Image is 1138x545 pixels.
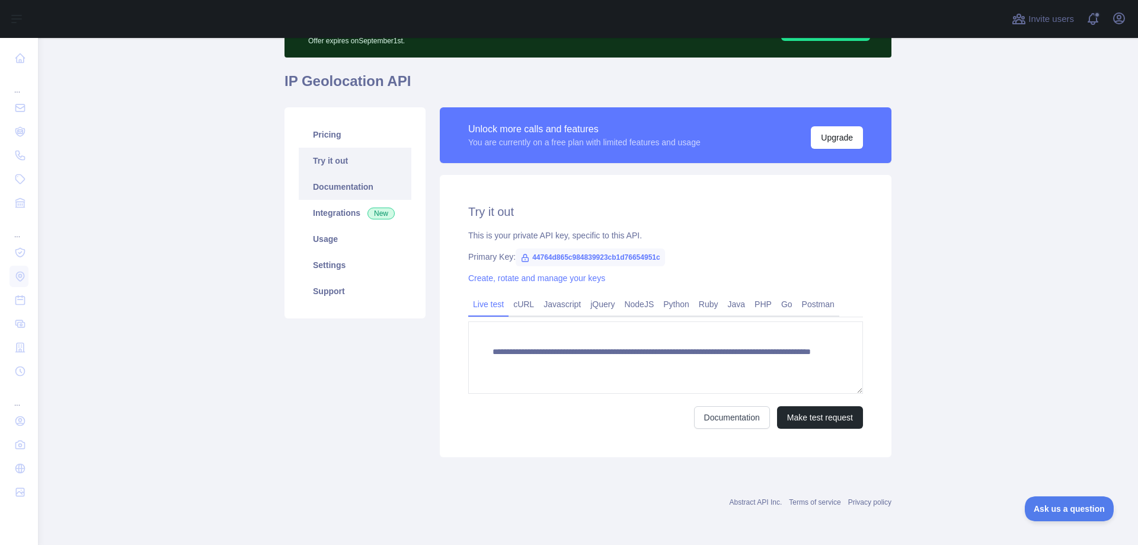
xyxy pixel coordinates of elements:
[9,216,28,240] div: ...
[776,295,797,314] a: Go
[723,295,750,314] a: Java
[750,295,776,314] a: PHP
[468,295,509,314] a: Live test
[367,208,395,219] span: New
[284,72,891,100] h1: IP Geolocation API
[694,295,723,314] a: Ruby
[299,226,411,252] a: Usage
[299,278,411,304] a: Support
[468,136,701,148] div: You are currently on a free plan with limited features and usage
[777,406,863,429] button: Make test request
[848,498,891,506] a: Privacy policy
[299,148,411,174] a: Try it out
[308,31,634,46] p: Offer expires on September 1st.
[9,384,28,408] div: ...
[1025,496,1114,521] iframe: Toggle Customer Support
[789,498,840,506] a: Terms of service
[1009,9,1076,28] button: Invite users
[1028,12,1074,26] span: Invite users
[299,122,411,148] a: Pricing
[539,295,586,314] a: Javascript
[811,126,863,149] button: Upgrade
[299,174,411,200] a: Documentation
[516,248,665,266] span: 44764d865c984839923cb1d76654951c
[468,230,863,241] div: This is your private API key, specific to this API.
[658,295,694,314] a: Python
[9,71,28,95] div: ...
[586,295,619,314] a: jQuery
[468,273,605,283] a: Create, rotate and manage your keys
[468,122,701,136] div: Unlock more calls and features
[468,251,863,263] div: Primary Key:
[730,498,782,506] a: Abstract API Inc.
[468,203,863,220] h2: Try it out
[797,295,839,314] a: Postman
[694,406,770,429] a: Documentation
[619,295,658,314] a: NodeJS
[299,200,411,226] a: Integrations New
[509,295,539,314] a: cURL
[299,252,411,278] a: Settings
